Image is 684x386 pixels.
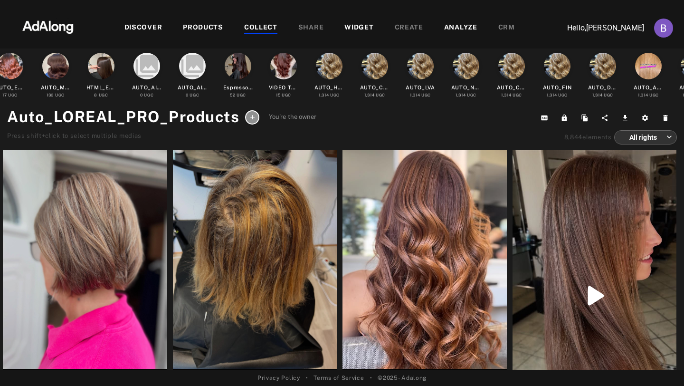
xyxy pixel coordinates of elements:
[576,111,597,125] button: Duplicate collection
[370,374,372,382] span: •
[7,106,239,128] h1: Auto_LOREAL_PRO_Products
[636,111,657,125] button: Settings
[456,93,466,97] span: 1,314
[657,111,677,125] button: Delete this collection
[140,92,154,98] div: UGC
[319,93,329,97] span: 1,314
[230,93,235,97] span: 52
[306,374,308,382] span: •
[244,22,277,34] div: COLLECT
[86,84,116,92] div: HTML_Espresso_Brunette
[223,84,253,92] div: Espresso Brunette
[276,93,280,97] span: 15
[654,19,673,38] img: ACg8ocJuEPTzN_pFsxr3ri-ZFgQ3sUcZiBZeHjYWkzaQQHcI=s96-c
[617,111,637,125] button: Download
[276,92,291,98] div: UGC
[41,84,71,92] div: AUTO_METAL_DETOX_2025
[638,93,648,97] span: 1,314
[344,22,373,34] div: WIDGET
[94,92,108,98] div: UGC
[592,93,603,97] span: 1,314
[623,125,672,150] div: All rights
[410,93,420,97] span: 1,314
[451,84,481,92] div: AUTO_NZL
[2,93,7,97] span: 17
[636,340,684,386] iframe: Chat Widget
[6,12,90,40] img: 63233d7d88ed69de3c212112c67096b6.png
[564,133,612,142] div: elements
[547,93,557,97] span: 1,314
[501,92,522,98] div: UGC
[596,111,617,125] button: Share
[652,16,675,40] button: Account settings
[186,92,199,98] div: UGC
[360,84,390,92] div: AUTO_CZE
[313,374,364,382] a: Terms of Service
[183,22,223,34] div: PRODUCTS
[444,22,477,34] div: ANALYZE
[501,93,512,97] span: 1,314
[257,374,300,382] a: Privacy Policy
[364,93,375,97] span: 1,314
[378,374,427,382] span: © 2025 - Adalong
[406,84,435,92] div: AUTO_LVA
[132,84,162,92] div: AUTO_AIRLIGHT_PRO_COMB
[269,84,299,92] div: VIDEO TEST
[124,22,162,34] div: DISCOVER
[395,22,423,34] div: CREATE
[47,92,65,98] div: UGC
[319,92,340,98] div: UGC
[498,22,515,34] div: CRM
[536,111,556,125] button: Copy collection ID
[140,93,143,97] span: 0
[556,111,576,125] button: Lock from editing
[364,92,385,98] div: UGC
[564,134,583,141] span: 8,844
[186,93,189,97] span: 0
[410,92,431,98] div: UGC
[592,92,613,98] div: UGC
[47,93,54,97] span: 130
[269,112,317,122] span: You're the owner
[298,22,324,34] div: SHARE
[549,22,644,34] p: Hello, [PERSON_NAME]
[638,92,659,98] div: UGC
[178,84,208,92] div: AUTO_AIRLIGHT_PRO
[94,93,97,97] span: 8
[543,84,572,92] div: AUTO_FIN
[2,92,18,98] div: UGC
[230,92,246,98] div: UGC
[456,92,476,98] div: UGC
[497,84,527,92] div: AUTO_CHL
[7,131,317,141] div: Press shift+click to select multiple medias
[634,84,664,92] div: AUTO_AUT
[133,53,160,79] i: collections
[547,92,568,98] div: UGC
[588,84,618,92] div: AUTO_DNK
[179,53,206,79] i: collections
[314,84,344,92] div: AUTO_HUN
